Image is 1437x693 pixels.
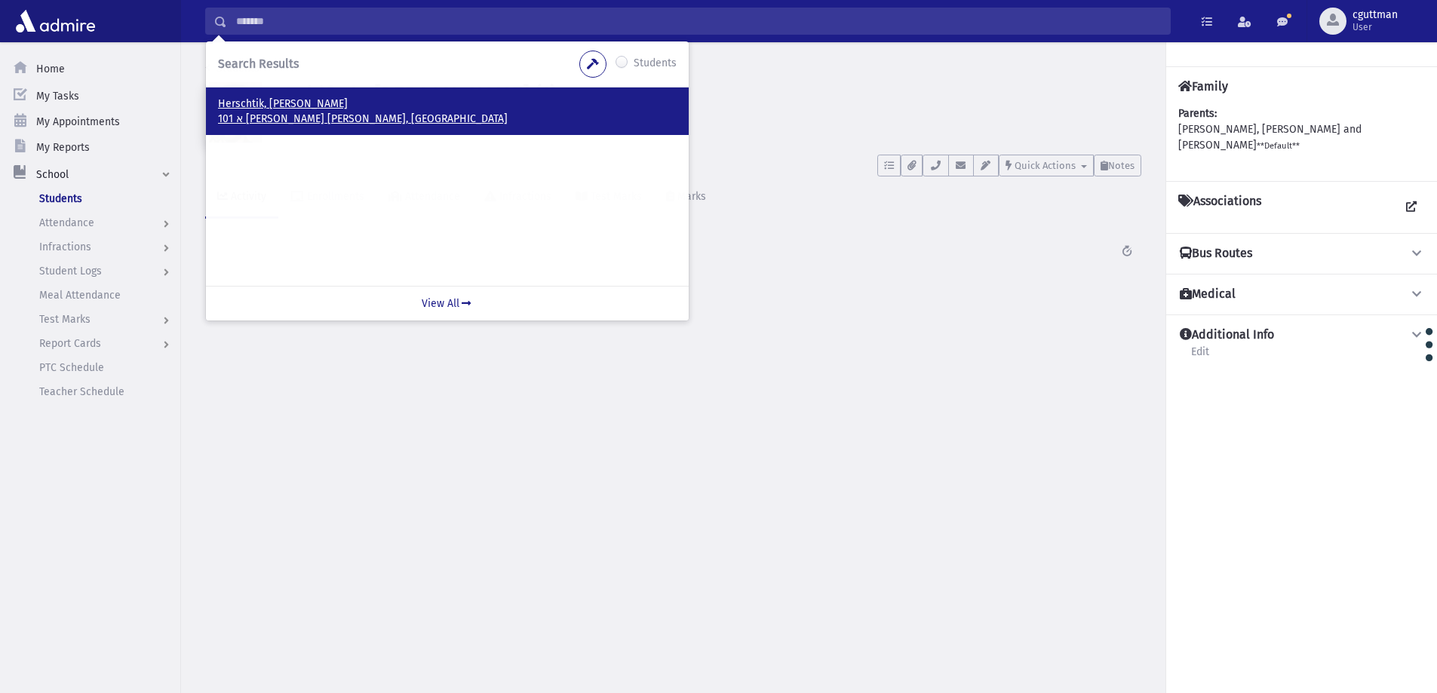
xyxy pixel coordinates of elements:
h1: Goldfarb, [PERSON_NAME] (1) [281,82,1141,108]
span: Home [36,63,65,75]
span: Students [39,192,82,205]
span: My Tasks [36,90,79,103]
div: [PERSON_NAME], [PERSON_NAME] and [PERSON_NAME] [1178,106,1425,169]
span: Search Results [218,57,299,71]
button: Medical [1178,287,1425,302]
span: PTC Schedule [39,361,104,374]
a: Herschtik, [PERSON_NAME] 101 א [PERSON_NAME] [PERSON_NAME], [GEOGRAPHIC_DATA] [218,97,677,126]
h6: 4 [PERSON_NAME] 16 [PERSON_NAME] [281,114,1141,128]
a: View all Associations [1398,194,1425,221]
img: AdmirePro [12,6,99,36]
h4: Additional Info [1180,327,1274,343]
span: Attendance [39,216,94,229]
span: My Appointments [36,115,120,128]
a: Activity [205,176,278,219]
span: Meal Attendance [39,289,121,302]
nav: breadcrumb [205,60,259,82]
span: cguttman [1353,9,1398,21]
a: Edit [1190,343,1210,370]
span: My Reports [36,141,90,154]
input: Search [227,8,1170,35]
a: Students [205,62,259,75]
span: Teacher Schedule [39,385,124,398]
button: Notes [1094,155,1141,176]
span: Infractions [39,241,91,253]
label: Students [634,55,677,73]
span: Test Marks [39,313,91,326]
a: View All [206,286,689,320]
button: Quick Actions [999,155,1094,176]
span: Report Cards [39,337,101,350]
h4: Medical [1180,287,1236,302]
h4: Associations [1178,194,1261,221]
button: Additional Info [1178,327,1425,343]
b: Parents: [1178,107,1217,120]
h4: Bus Routes [1180,246,1252,262]
button: Bus Routes [1178,246,1425,262]
p: Herschtik, [PERSON_NAME] [218,97,677,112]
span: Notes [1108,160,1135,171]
span: Student Logs [39,265,102,278]
p: 101 א [PERSON_NAME] [PERSON_NAME], [GEOGRAPHIC_DATA] [218,112,677,127]
span: School [36,168,69,181]
span: User [1353,21,1398,33]
div: Marks [674,190,706,203]
span: Quick Actions [1015,160,1076,171]
h4: Family [1178,79,1228,94]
